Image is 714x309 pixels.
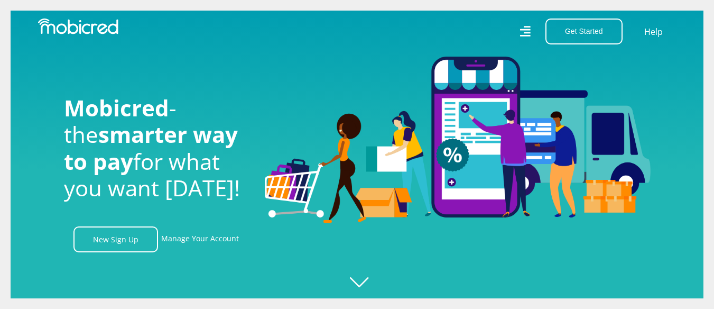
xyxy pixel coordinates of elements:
[64,95,249,202] h1: - the for what you want [DATE]!
[64,93,169,123] span: Mobicred
[545,19,623,44] button: Get Started
[161,226,239,252] a: Manage Your Account
[64,119,238,176] span: smarter way to pay
[265,57,651,224] img: Welcome to Mobicred
[644,25,663,39] a: Help
[38,19,118,34] img: Mobicred
[73,226,158,252] a: New Sign Up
